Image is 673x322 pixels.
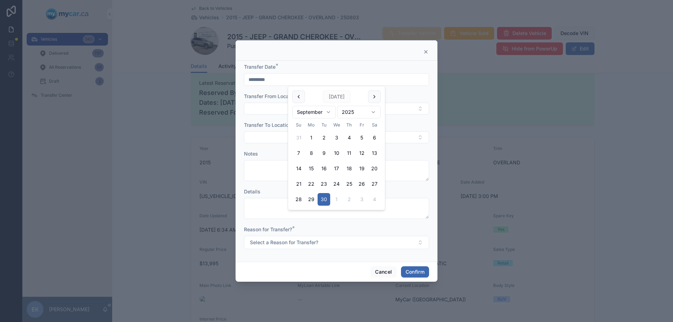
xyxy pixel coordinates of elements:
[292,147,305,159] button: Sunday, September 7th, 2025
[368,147,381,159] button: Saturday, September 13th, 2025
[292,162,305,175] button: Sunday, September 14th, 2025
[355,193,368,206] button: Friday, October 3rd, 2025
[244,151,258,157] span: Notes
[305,178,318,190] button: Monday, September 22nd, 2025
[250,239,318,246] span: Select a Reason for Transfer?
[318,147,330,159] button: Tuesday, September 9th, 2025
[244,131,429,143] button: Select Button
[318,162,330,175] button: Tuesday, September 16th, 2025
[244,189,260,194] span: Details
[292,131,305,144] button: Sunday, August 31st, 2025
[244,64,276,70] span: Transfer Date
[318,193,330,206] button: Today, Tuesday, September 30th, 2025, selected
[355,162,368,175] button: Friday, September 19th, 2025
[305,131,318,144] button: Monday, September 1st, 2025
[292,193,305,206] button: Sunday, September 28th, 2025
[368,121,381,129] th: Saturday
[244,236,429,249] button: Select Button
[244,93,298,99] span: Transfer From Location
[244,122,292,128] span: Transfer To Location
[343,178,355,190] button: Thursday, September 25th, 2025
[305,193,318,206] button: Monday, September 29th, 2025
[318,121,330,129] th: Tuesday
[371,266,396,278] button: Cancel
[318,131,330,144] button: Tuesday, September 2nd, 2025
[355,131,368,144] button: Friday, September 5th, 2025
[355,147,368,159] button: Friday, September 12th, 2025
[343,147,355,159] button: Thursday, September 11th, 2025
[330,193,343,206] button: Wednesday, October 1st, 2025
[318,178,330,190] button: Tuesday, September 23rd, 2025
[401,266,429,278] button: Confirm
[355,178,368,190] button: Friday, September 26th, 2025
[292,121,381,206] table: September 2025
[305,162,318,175] button: Monday, September 15th, 2025
[244,226,292,232] span: Reason for Transfer?
[244,103,429,115] button: Select Button
[368,162,381,175] button: Saturday, September 20th, 2025
[330,178,343,190] button: Wednesday, September 24th, 2025
[343,193,355,206] button: Thursday, October 2nd, 2025
[368,193,381,206] button: Saturday, October 4th, 2025
[343,131,355,144] button: Thursday, September 4th, 2025
[292,121,305,129] th: Sunday
[305,147,318,159] button: Monday, September 8th, 2025
[343,121,355,129] th: Thursday
[330,162,343,175] button: Wednesday, September 17th, 2025
[330,131,343,144] button: Wednesday, September 3rd, 2025
[368,131,381,144] button: Saturday, September 6th, 2025
[330,121,343,129] th: Wednesday
[305,121,318,129] th: Monday
[343,162,355,175] button: Thursday, September 18th, 2025
[355,121,368,129] th: Friday
[330,147,343,159] button: Wednesday, September 10th, 2025
[292,178,305,190] button: Sunday, September 21st, 2025
[368,178,381,190] button: Saturday, September 27th, 2025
